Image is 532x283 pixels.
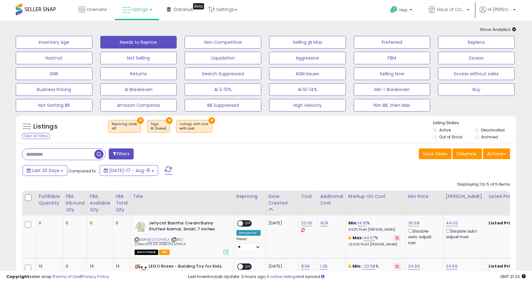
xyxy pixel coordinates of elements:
span: Columns [457,151,476,157]
button: FBM [354,52,430,64]
span: Tags : [151,122,166,131]
div: with cost [180,126,209,131]
div: Cost [301,193,315,200]
button: ASIN Issues [269,67,346,80]
div: 0 [66,220,82,226]
div: Preset: [236,237,261,251]
a: N/A [320,220,328,226]
b: Min: [348,220,358,226]
button: Actions [483,148,510,159]
div: seller snap | | [6,274,109,280]
span: | SKU: 23Nord09.09.25B0012SFMCA [135,237,186,246]
button: Inventory Age [16,36,92,49]
button: AI Breakeven [100,83,177,96]
span: Hi [PERSON_NAME] [488,6,511,13]
span: OFF [243,264,253,269]
div: ASIN: [135,220,229,254]
div: Last InventoryLab Update: 2 hours ago, not synced. [188,274,526,280]
a: Privacy Policy [81,274,109,280]
b: Max: [352,235,363,241]
button: Not Selling [100,52,177,64]
button: AI 3-10% [185,83,261,96]
div: Disable auto adjust max [446,228,481,240]
button: Columns [452,148,482,159]
a: 14.91 [358,220,367,226]
h5: Listings [33,122,58,131]
div: Displaying 1 to 5 of 5 items [457,182,510,188]
label: Out of Stock [439,134,462,140]
p: 23.30% Profit [PERSON_NAME] [348,242,401,247]
button: Replens [438,36,515,49]
a: 8.99 [301,263,310,269]
span: Last 30 Days [32,167,59,174]
strong: Copyright [6,274,29,280]
button: Last 30 Days [23,165,67,176]
button: BB Suppressed [185,99,261,112]
b: Listed Price: [489,263,517,269]
button: Min < Breakeven [354,83,430,96]
p: Listing States: [433,120,516,126]
div: 0 [39,220,58,226]
div: FBA Total Qty [116,193,128,213]
div: [DATE] [269,263,294,269]
span: DataHub [174,6,194,13]
div: 13 [90,263,108,269]
span: FBA [159,250,170,255]
span: Listings [131,6,148,13]
span: All listings that are currently out of stock and unavailable for purchase on Amazon [135,250,158,255]
button: Preferred [354,36,430,49]
div: off [112,126,137,131]
button: Selling Now [354,67,430,80]
img: 41FOeeW1z0L._SL40_.jpg [135,220,147,233]
button: Needs to Reprice [100,36,177,49]
div: Tooltip anchor [193,3,204,9]
div: [DATE] [269,220,294,226]
span: Listings with cost : [180,122,209,131]
div: % [348,235,401,247]
b: Min: [352,263,362,269]
th: The percentage added to the cost of goods (COGS) that forms the calculator for Min & Max prices. [346,191,405,216]
img: 41PrOno5zML._SL40_.jpg [135,263,147,276]
button: × [166,117,173,124]
button: Save View [419,148,452,159]
button: Not Getting BB [16,99,92,112]
div: 0 [116,220,125,226]
div: Min Price [408,193,441,200]
button: Non Competitive [185,36,261,49]
a: 1.25 [320,263,328,269]
span: Repricing state : [112,122,137,131]
button: AI 10-14% [269,83,346,96]
button: Hazmat [16,52,92,64]
span: OFF [243,221,253,226]
label: Active [439,127,451,133]
div: FBA inbound Qty [66,193,85,213]
button: Aggressive [269,52,346,64]
button: Selling @ Max [269,36,346,49]
span: Show Analytics [480,26,516,32]
a: Hi [PERSON_NAME] [479,6,516,20]
div: 13 [116,263,125,269]
i: Get Help [390,6,398,14]
a: 44.00 [446,220,458,226]
button: Returns [100,67,177,80]
button: Excess without sales [438,67,515,80]
span: Help [399,7,408,13]
div: Fulfillable Quantity [39,193,60,206]
div: Title [133,193,231,200]
a: 23.00 [301,220,313,226]
b: Jellycat Bashful Cream Bunny Stuffed Animal, Small, 7 inches [149,220,225,234]
button: Buy [438,83,515,96]
a: B0012SFMCA [147,237,170,242]
button: Excess [438,52,515,64]
button: Search Suppressed [185,67,261,80]
a: 35.98 [408,220,419,226]
label: Archived [481,134,498,140]
span: Haus of Commerce [437,6,465,13]
div: Markup on Cost [348,193,403,200]
b: Listed Price: [489,220,517,226]
div: Clear All Filters [22,133,50,139]
a: 24.99 [446,263,457,269]
a: 44.57 [363,235,375,241]
div: Amazon AI * [236,230,261,236]
div: 13 [39,263,58,269]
